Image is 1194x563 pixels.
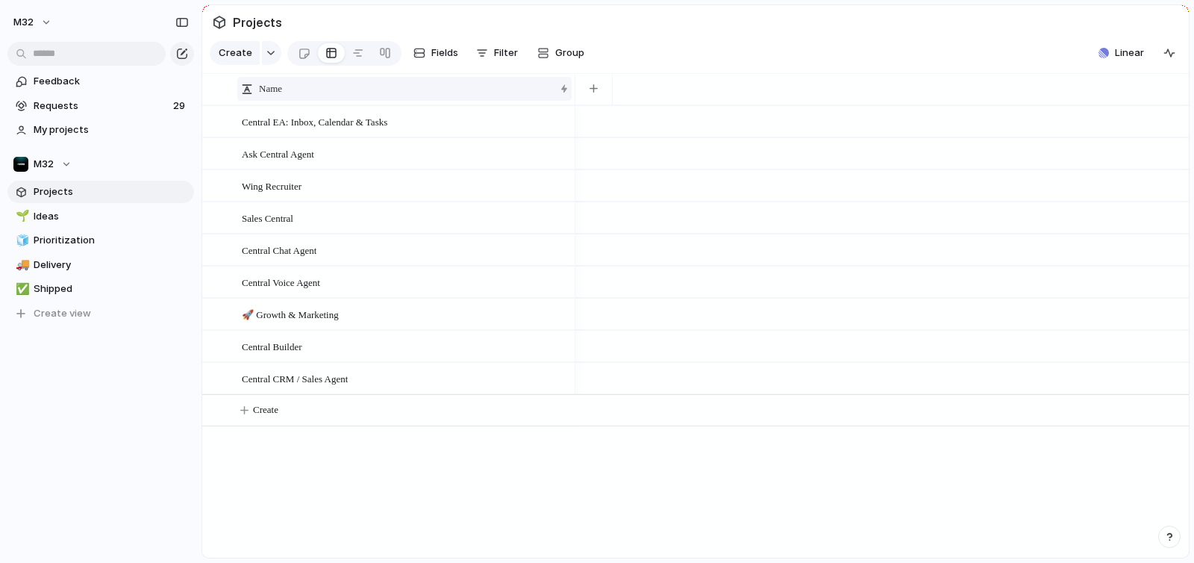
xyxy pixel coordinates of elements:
[253,402,278,417] span: Create
[34,74,189,89] span: Feedback
[7,153,194,175] button: M32
[13,209,28,224] button: 🌱
[7,229,194,252] a: 🧊Prioritization
[242,370,348,387] span: Central CRM / Sales Agent
[7,302,194,325] button: Create view
[259,81,282,96] span: Name
[16,232,26,249] div: 🧊
[173,99,188,113] span: 29
[7,10,60,34] button: m32
[7,254,194,276] a: 🚚Delivery
[555,46,584,60] span: Group
[13,15,34,30] span: m32
[16,256,26,273] div: 🚚
[7,181,194,203] a: Projects
[219,46,252,60] span: Create
[16,208,26,225] div: 🌱
[242,338,302,355] span: Central Builder
[34,306,91,321] span: Create view
[16,281,26,298] div: ✅
[7,70,194,93] a: Feedback
[230,9,285,36] span: Projects
[34,209,189,224] span: Ideas
[242,177,301,194] span: Wing Recruiter
[470,41,524,65] button: Filter
[494,46,518,60] span: Filter
[242,305,339,323] span: 🚀 Growth & Marketing
[13,258,28,273] button: 🚚
[34,122,189,137] span: My projects
[13,281,28,296] button: ✅
[210,41,260,65] button: Create
[530,41,592,65] button: Group
[242,113,387,130] span: Central EA: Inbox, Calendar & Tasks
[407,41,464,65] button: Fields
[7,278,194,300] a: ✅Shipped
[34,281,189,296] span: Shipped
[242,273,320,290] span: Central Voice Agent
[1093,42,1150,64] button: Linear
[34,233,189,248] span: Prioritization
[242,241,316,258] span: Central Chat Agent
[34,157,54,172] span: M32
[7,119,194,141] a: My projects
[431,46,458,60] span: Fields
[34,99,169,113] span: Requests
[242,209,293,226] span: Sales Central
[34,184,189,199] span: Projects
[242,145,314,162] span: Ask Central Agent
[1115,46,1144,60] span: Linear
[34,258,189,273] span: Delivery
[13,233,28,248] button: 🧊
[7,205,194,228] a: 🌱Ideas
[7,95,194,117] a: Requests29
